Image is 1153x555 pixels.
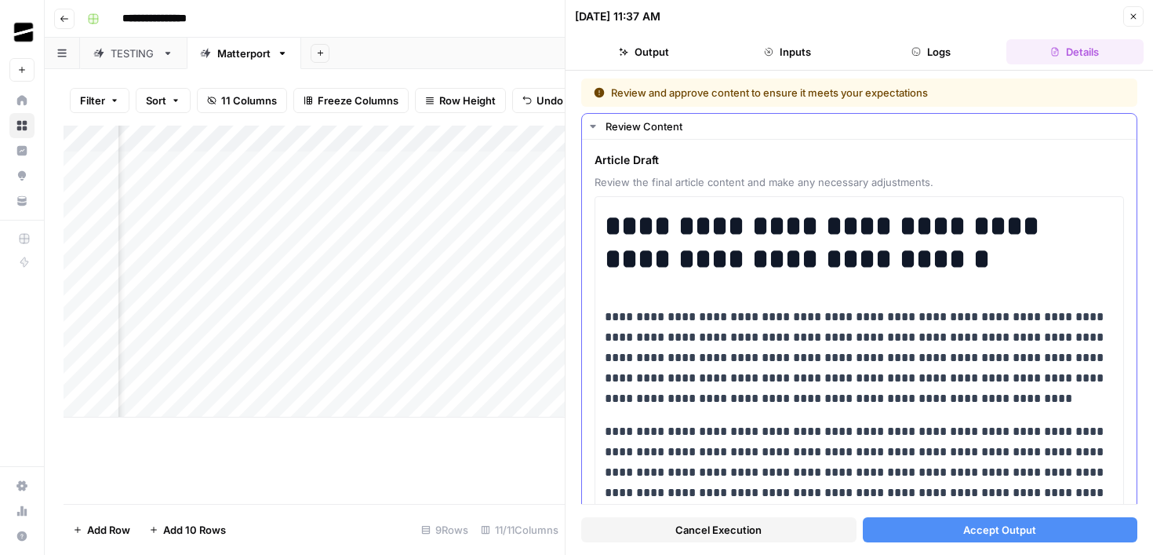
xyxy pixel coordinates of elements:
a: TESTING [80,38,187,69]
button: Review Content [582,114,1137,139]
button: Details [1006,39,1144,64]
button: Help + Support [9,524,35,549]
a: Insights [9,138,35,163]
span: Sort [146,93,166,108]
button: Logs [863,39,1000,64]
button: Cancel Execution [581,517,857,542]
button: Accept Output [863,517,1138,542]
button: Add 10 Rows [140,517,235,542]
a: Your Data [9,188,35,214]
button: Sort [136,88,191,113]
span: Undo [536,93,563,108]
a: Opportunities [9,163,35,188]
img: OGM Logo [9,18,38,46]
button: Filter [70,88,129,113]
span: Add 10 Rows [163,522,226,538]
span: Add Row [87,522,130,538]
span: Row Height [439,93,496,108]
button: Inputs [718,39,856,64]
span: Filter [80,93,105,108]
a: Usage [9,498,35,524]
button: Row Height [415,88,506,113]
div: 9 Rows [415,517,475,542]
div: Matterport [217,46,271,61]
div: 11/11 Columns [475,517,565,542]
button: Output [575,39,712,64]
a: Settings [9,473,35,498]
span: Accept Output [963,522,1036,538]
span: Freeze Columns [318,93,398,108]
div: TESTING [111,46,156,61]
a: Home [9,88,35,113]
span: Review the final article content and make any necessary adjustments. [595,174,1124,190]
div: Review and approve content to ensure it meets your expectations [594,85,1027,100]
button: Undo [512,88,573,113]
button: Add Row [64,517,140,542]
button: Workspace: OGM [9,13,35,52]
button: 11 Columns [197,88,287,113]
div: [DATE] 11:37 AM [575,9,660,24]
a: Browse [9,113,35,138]
a: Matterport [187,38,301,69]
span: Cancel Execution [675,522,762,538]
div: Review Content [606,119,1127,134]
span: Article Draft [595,152,1124,168]
button: Freeze Columns [293,88,409,113]
span: 11 Columns [221,93,277,108]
